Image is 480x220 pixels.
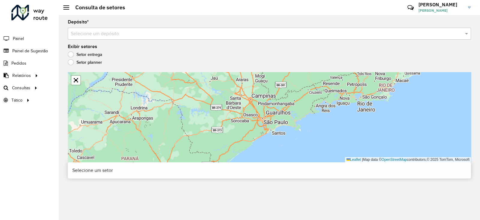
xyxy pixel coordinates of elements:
[382,157,407,162] a: OpenStreetMap
[68,51,102,57] label: Setor entrega
[68,43,97,50] label: Exibir setores
[13,35,24,42] span: Painel
[12,48,48,54] span: Painel de Sugestão
[12,85,30,91] span: Consultas
[11,60,26,66] span: Pedidos
[68,162,471,179] div: Selecione um setor
[12,72,31,79] span: Relatórios
[346,157,361,162] a: Leaflet
[11,97,22,103] span: Tático
[68,59,102,65] label: Setor planner
[418,8,463,13] span: [PERSON_NAME]
[71,76,80,85] a: Abrir mapa em tela cheia
[345,157,471,162] div: Map data © contributors,© 2025 TomTom, Microsoft
[404,1,417,14] a: Contato Rápido
[68,18,89,26] label: Depósito
[69,4,125,11] h2: Consulta de setores
[362,157,363,162] span: |
[418,2,463,8] h3: [PERSON_NAME]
